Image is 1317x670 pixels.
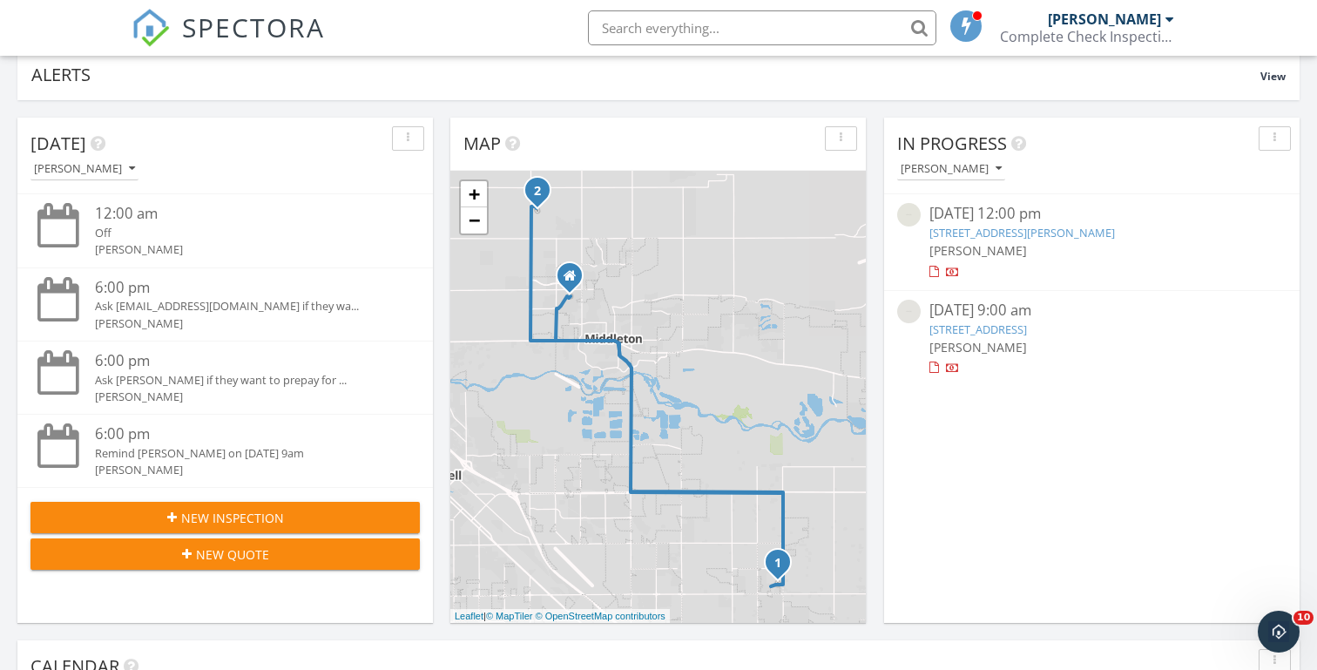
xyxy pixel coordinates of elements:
[897,132,1007,155] span: In Progress
[929,242,1027,259] span: [PERSON_NAME]
[182,9,325,45] span: SPECTORA
[929,339,1027,355] span: [PERSON_NAME]
[929,225,1115,240] a: [STREET_ADDRESS][PERSON_NAME]
[30,502,420,533] button: New Inspection
[95,423,387,445] div: 6:00 pm
[486,611,533,621] a: © MapTiler
[95,350,387,372] div: 6:00 pm
[95,225,387,241] div: Off
[450,609,670,624] div: |
[1260,69,1286,84] span: View
[461,207,487,233] a: Zoom out
[1293,611,1314,625] span: 10
[1000,28,1174,45] div: Complete Check Inspections, LLC
[95,241,387,258] div: [PERSON_NAME]
[132,9,170,47] img: The Best Home Inspection Software - Spectora
[897,300,1287,377] a: [DATE] 9:00 am [STREET_ADDRESS] [PERSON_NAME]
[181,509,284,527] span: New Inspection
[30,158,138,181] button: [PERSON_NAME]
[455,611,483,621] a: Leaflet
[132,24,325,60] a: SPECTORA
[95,315,387,332] div: [PERSON_NAME]
[536,611,665,621] a: © OpenStreetMap contributors
[34,163,135,175] div: [PERSON_NAME]
[95,277,387,299] div: 6:00 pm
[570,275,580,286] div: 1789 Windmill Springs Ct, MIDDLETON Idaho 83644
[461,181,487,207] a: Zoom in
[897,300,921,323] img: streetview
[929,321,1027,337] a: [STREET_ADDRESS]
[929,300,1254,321] div: [DATE] 9:00 am
[897,158,1005,181] button: [PERSON_NAME]
[95,203,387,225] div: 12:00 am
[95,445,387,462] div: Remind [PERSON_NAME] on [DATE] 9am
[95,298,387,315] div: Ask [EMAIL_ADDRESS][DOMAIN_NAME] if they wa...
[31,63,1260,86] div: Alerts
[778,562,788,572] div: 8128 E Sunray Dr, Nampa, ID 83687
[30,132,86,155] span: [DATE]
[1258,611,1300,653] iframe: Intercom live chat
[929,203,1254,225] div: [DATE] 12:00 pm
[534,186,541,198] i: 2
[196,545,269,564] span: New Quote
[95,372,387,389] div: Ask [PERSON_NAME] if they want to prepay for ...
[30,538,420,570] button: New Quote
[588,10,936,45] input: Search everything...
[537,190,548,200] div: 25534 Quail Hl Ln , Caldwell, ID 83607
[1048,10,1161,28] div: [PERSON_NAME]
[463,132,501,155] span: Map
[897,203,1287,281] a: [DATE] 12:00 pm [STREET_ADDRESS][PERSON_NAME] [PERSON_NAME]
[95,462,387,478] div: [PERSON_NAME]
[901,163,1002,175] div: [PERSON_NAME]
[774,558,781,570] i: 1
[897,203,921,227] img: streetview
[95,389,387,405] div: [PERSON_NAME]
